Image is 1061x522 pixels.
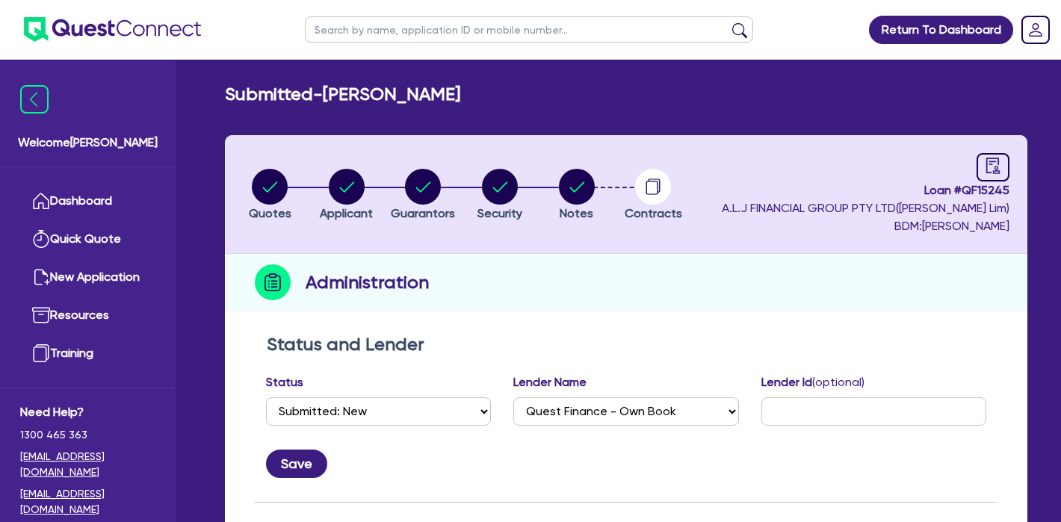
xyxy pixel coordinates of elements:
[513,373,587,391] label: Lender Name
[18,134,158,152] span: Welcome [PERSON_NAME]
[985,158,1001,174] span: audit
[560,206,593,220] span: Notes
[20,220,155,258] a: Quick Quote
[761,373,864,391] label: Lender Id
[20,296,155,335] a: Resources
[24,17,201,42] img: quest-connect-logo-blue
[477,168,523,223] button: Security
[266,450,327,478] button: Save
[869,16,1013,44] a: Return To Dashboard
[20,335,155,373] a: Training
[391,206,455,220] span: Guarantors
[390,168,456,223] button: Guarantors
[306,269,429,296] h2: Administration
[305,16,753,43] input: Search by name, application ID or mobile number...
[977,153,1009,181] a: audit
[20,449,155,480] a: [EMAIL_ADDRESS][DOMAIN_NAME]
[20,182,155,220] a: Dashboard
[255,264,291,300] img: step-icon
[319,168,374,223] button: Applicant
[20,85,49,114] img: icon-menu-close
[32,268,50,286] img: new-application
[20,403,155,421] span: Need Help?
[558,168,596,223] button: Notes
[722,181,1009,199] span: Loan # QF15245
[32,344,50,362] img: training
[320,206,373,220] span: Applicant
[266,373,303,391] label: Status
[624,168,683,223] button: Contracts
[32,230,50,248] img: quick-quote
[249,206,291,220] span: Quotes
[1016,10,1055,49] a: Dropdown toggle
[20,427,155,443] span: 1300 465 363
[722,217,1009,235] span: BDM: [PERSON_NAME]
[32,306,50,324] img: resources
[812,375,864,389] span: (optional)
[20,486,155,518] a: [EMAIL_ADDRESS][DOMAIN_NAME]
[722,201,1009,215] span: A.L.J FINANCIAL GROUP PTY LTD ( [PERSON_NAME] Lim )
[267,334,986,355] h2: Status and Lender
[20,258,155,296] a: New Application
[625,206,682,220] span: Contracts
[477,206,522,220] span: Security
[248,168,292,223] button: Quotes
[225,84,460,105] h2: Submitted - [PERSON_NAME]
